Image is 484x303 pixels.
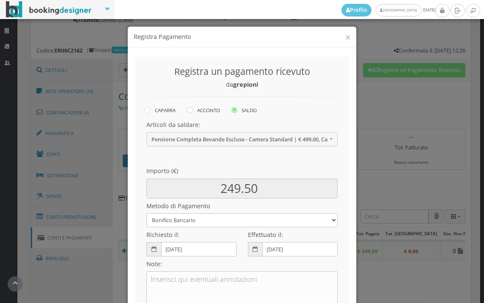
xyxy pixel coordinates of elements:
[145,105,176,115] label: CAPARRA
[248,231,338,238] h4: Effettuato il:
[146,167,338,174] h4: Importo (€)
[6,1,92,18] img: BookingDesigner.com
[187,105,220,115] label: ACCONTO
[146,132,338,146] button: Pensione Completa Bevande Escluse - Camera Standard | € 499.00, Caparra | € -249.50, ACQUA MICROF...
[146,231,236,238] h4: Richiesto il:
[146,202,338,209] h4: Metodo di Pagamento
[233,80,258,88] b: grepioni
[341,4,435,17] span: [DATE]
[231,105,257,115] label: SALDO
[146,121,338,128] h4: Articoli da saldare:
[151,136,328,143] span: Pensione Completa Bevande Escluse - Camera Standard | € 499.00, Caparra | € -249.50, ACQUA MICROF...
[146,81,338,88] h4: da
[146,260,338,267] h4: Note:
[376,4,421,17] a: [GEOGRAPHIC_DATA]
[146,66,338,77] h3: Registra un pagamento ricevuto
[341,4,372,17] a: Profilo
